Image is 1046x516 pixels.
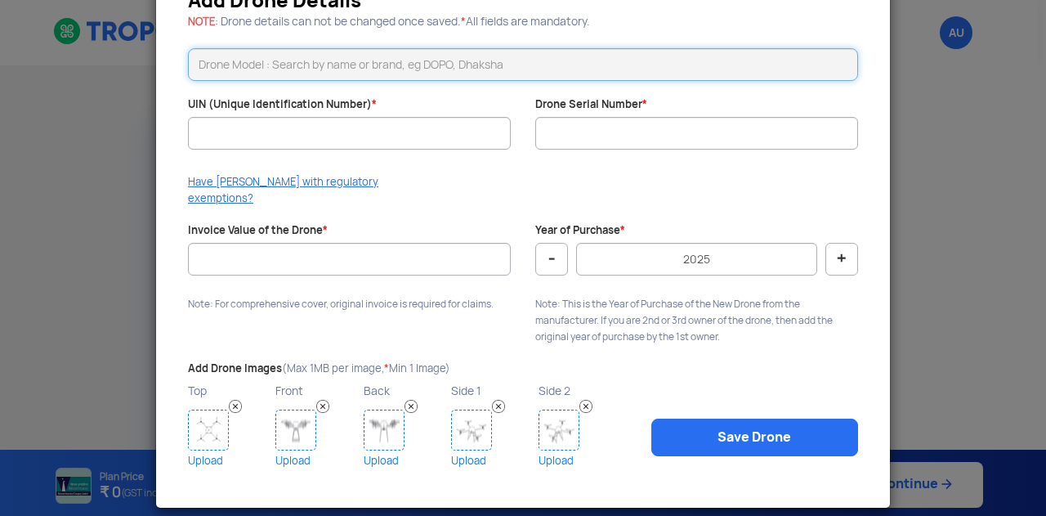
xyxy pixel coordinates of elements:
input: Drone Model : Search by name or brand, eg DOPO, Dhaksha [188,48,858,81]
a: Save Drone [651,419,858,456]
a: Upload [451,451,534,471]
a: Upload [275,451,359,471]
label: Add Drone Images [188,361,450,377]
p: Back [364,380,447,402]
p: Have [PERSON_NAME] with regulatory exemptions? [188,174,394,207]
img: Drone Image [275,410,316,451]
p: Front [275,380,359,402]
label: Invoice Value of the Drone [188,223,328,239]
button: + [825,243,858,276]
img: Drone Image [539,410,579,451]
p: Top [188,380,271,402]
img: Remove Image [229,400,242,413]
a: Upload [539,451,622,471]
p: Side 1 [451,380,534,402]
label: Year of Purchase [535,223,625,239]
a: Upload [188,451,271,471]
p: Side 2 [539,380,622,402]
label: UIN (Unique Identification Number) [188,97,377,113]
img: Remove Image [316,400,329,413]
span: NOTE [188,15,215,29]
p: Note: This is the Year of Purchase of the New Drone from the manufacturer. If you are 2nd or 3rd ... [535,296,858,345]
h5: : Drone details can not be changed once saved. All fields are mandatory. [188,16,858,28]
button: - [535,243,568,276]
p: Note: For comprehensive cover, original invoice is required for claims. [188,296,511,312]
img: Remove Image [492,400,505,413]
a: Upload [364,451,447,471]
label: Drone Serial Number [535,97,647,113]
span: (Max 1MB per image, Min 1 Image) [282,361,450,375]
img: Remove Image [405,400,418,413]
img: Drone Image [451,410,492,451]
img: Drone Image [188,410,229,451]
img: Remove Image [579,400,592,413]
img: Drone Image [364,410,405,451]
